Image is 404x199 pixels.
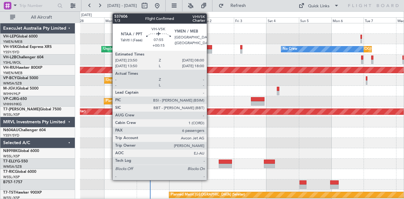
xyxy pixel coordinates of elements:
[3,175,20,179] a: WSSL/XSP
[3,76,38,80] a: VP-BCYGlobal 5000
[103,44,181,54] div: Unplanned Maint Sydney ([PERSON_NAME] Intl)
[3,108,61,111] a: T7-[PERSON_NAME]Global 7500
[3,170,36,174] a: T7-RICGlobal 6000
[3,45,17,49] span: VH-VSK
[3,149,39,153] a: N8998KGlobal 6000
[3,97,16,101] span: VP-CJR
[7,12,68,22] button: All Aircraft
[3,35,38,38] a: VH-LEPGlobal 6000
[3,170,15,174] span: T7-RIC
[3,154,20,159] a: WSSL/XSP
[3,66,16,70] span: VH-RIU
[3,108,40,111] span: T7-[PERSON_NAME]
[16,15,67,20] span: All Aircraft
[3,128,19,132] span: N604AU
[3,66,42,70] a: VH-RIUHawker 800XP
[3,91,21,96] a: WIHH/HLP
[106,97,211,106] div: Planned Maint [GEOGRAPHIC_DATA] ([GEOGRAPHIC_DATA] Intl)
[331,17,364,23] div: Mon 6
[3,60,21,65] a: YSHL/WOL
[283,44,297,54] div: No Crew
[3,102,22,107] a: VHHH/HKG
[3,180,22,184] a: B757-1757
[295,1,342,11] button: Quick Links
[364,17,396,23] div: Tue 7
[107,3,137,9] span: [DATE] - [DATE]
[3,191,15,195] span: T7-TST
[3,191,42,195] a: T7-TSTHawker 900XP
[81,13,92,18] div: [DATE]
[266,17,299,23] div: Sat 4
[234,17,266,23] div: Fri 3
[3,160,28,163] a: T7-ELLYG-550
[3,56,16,59] span: VH-L2B
[225,3,252,8] span: Refresh
[3,87,39,91] a: M-JGVJGlobal 5000
[3,149,18,153] span: N8998K
[202,17,234,23] div: Thu 2
[104,17,137,23] div: Mon 29
[72,17,104,23] div: Sun 28
[169,17,202,23] div: Wed 1
[19,1,56,10] input: Trip Number
[3,56,44,59] a: VH-L2BChallenger 604
[3,133,19,138] a: YSSY/SYD
[3,128,46,132] a: N604AUChallenger 604
[3,76,17,80] span: VP-BCY
[3,97,27,101] a: VP-CJRG-650
[3,160,17,163] span: T7-ELLY
[106,76,258,85] div: Unplanned Maint [GEOGRAPHIC_DATA] (Sultan [PERSON_NAME] [PERSON_NAME] - Subang)
[3,39,22,44] a: YMEN/MEB
[3,87,17,91] span: M-JGVJ
[170,13,181,18] div: [DATE]
[216,1,253,11] button: Refresh
[3,50,19,55] a: YSSY/SYD
[3,180,16,184] span: B757-1
[3,112,20,117] a: WSSL/XSP
[3,35,16,38] span: VH-LEP
[3,164,22,169] a: WMSA/SZB
[3,71,22,75] a: YMEN/MEB
[137,17,169,23] div: Tue 30
[308,3,330,9] div: Quick Links
[299,17,331,23] div: Sun 5
[3,45,52,49] a: VH-VSKGlobal Express XRS
[3,81,22,86] a: WMSA/SZB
